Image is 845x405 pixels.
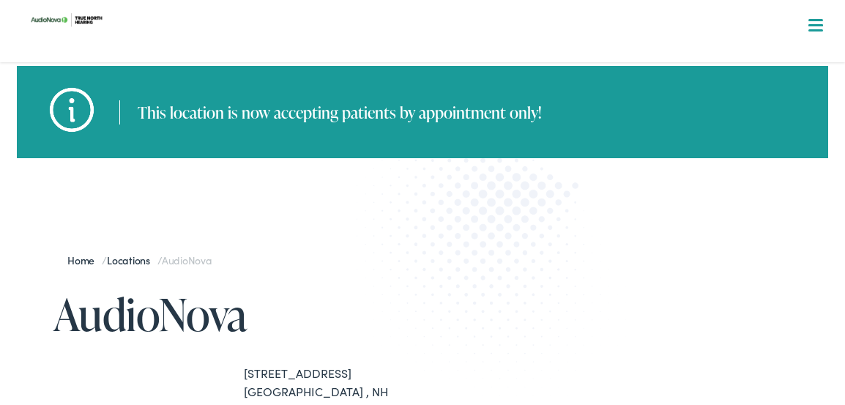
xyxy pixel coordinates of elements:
[119,100,542,125] div: This location is now accepting patients by appointment only!
[28,59,828,104] a: What We Offer
[162,253,212,267] span: AudioNova
[67,253,212,267] span: / /
[107,253,157,267] a: Locations
[53,290,422,338] h1: AudioNova
[42,81,101,139] img: hh-icons.png
[67,253,102,267] a: Home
